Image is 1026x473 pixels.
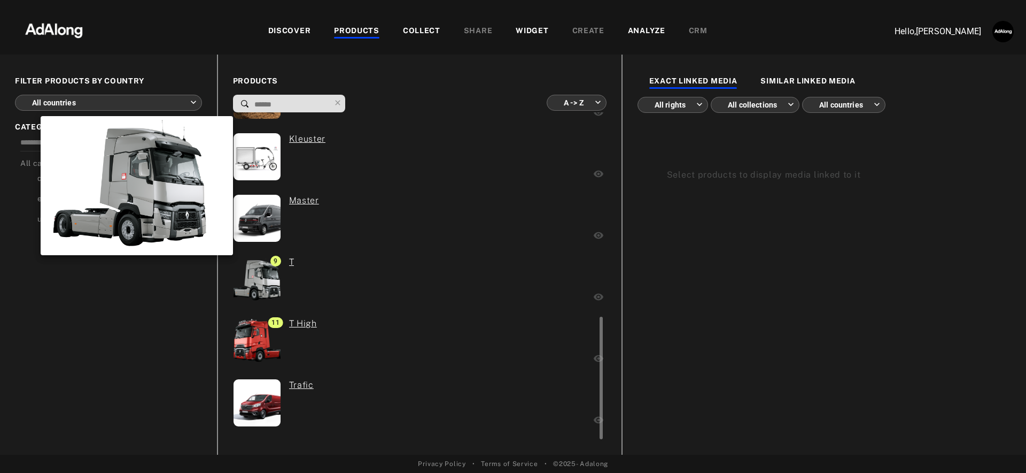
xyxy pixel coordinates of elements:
[93,194,103,204] div: 0%
[230,133,284,180] img: dry%20cell%20kleuster.png.webp
[667,169,982,181] div: Select products to display media linked to it
[418,459,466,469] a: Privacy Policy
[37,193,73,204] div: electrique
[992,21,1014,42] img: AATXAJzUJh5t706S9lc_3n6z7NVUglPkrjZIexBIJ3ug=s96-c
[647,90,703,119] div: All rights
[464,25,493,38] div: SHARE
[403,25,440,38] div: COLLECT
[572,25,604,38] div: CREATE
[481,459,538,469] a: Terms of Service
[37,173,58,184] div: diesel
[79,159,92,169] div: 14 |
[97,159,124,169] div: 28.57%
[37,213,66,225] div: utilitaire
[516,25,548,38] div: WIDGET
[545,459,547,469] span: •
[628,25,665,38] div: ANALYZE
[79,194,88,204] div: 5 |
[874,25,981,38] p: Hello, [PERSON_NAME]
[973,422,1026,473] iframe: Chat Widget
[233,75,607,87] span: PRODUCTS
[78,174,101,184] div: 57.14%
[334,25,379,38] div: PRODUCTS
[289,379,314,392] a: (ada-renaulttrucksfrance-11) Trafic:
[20,158,125,169] div: All categories
[289,194,319,207] a: (ada-renaulttrucksfrance-12) Master:
[72,215,81,224] div: 2 |
[289,317,317,330] a: (ada-renaulttrucksfrance-2) T High:
[268,317,283,328] span: 11
[224,318,290,365] img: p038718_0.png
[553,459,608,469] span: © 2025 - Adalong
[990,18,1016,45] button: Account settings
[224,256,290,303] img: p038786_0.png
[15,75,202,87] span: FILTER PRODUCTS BY COUNTRY
[268,25,311,38] div: DISCOVER
[7,13,101,45] img: 63233d7d88ed69de3c212112c67096b6.png
[25,88,197,117] div: All countries
[270,256,281,266] span: 9
[760,75,855,88] div: SIMILAR LINKED MEDIA
[289,133,326,146] a: (ada-renaulttrucksfrance-14) Kleuster:
[289,256,294,269] a: (ada-renaulttrucksfrance-1) T:
[556,88,601,117] div: A -> Z
[472,459,475,469] span: •
[720,90,794,119] div: All collections
[812,90,880,119] div: All countries
[649,75,737,88] div: EXACT LINKED MEDIA
[85,215,96,224] div: 0%
[15,121,202,133] span: CATEGORIES
[689,25,708,38] div: CRM
[64,174,73,184] div: 7 |
[222,195,292,242] img: p042251.jpg
[222,379,292,426] img: p042354.png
